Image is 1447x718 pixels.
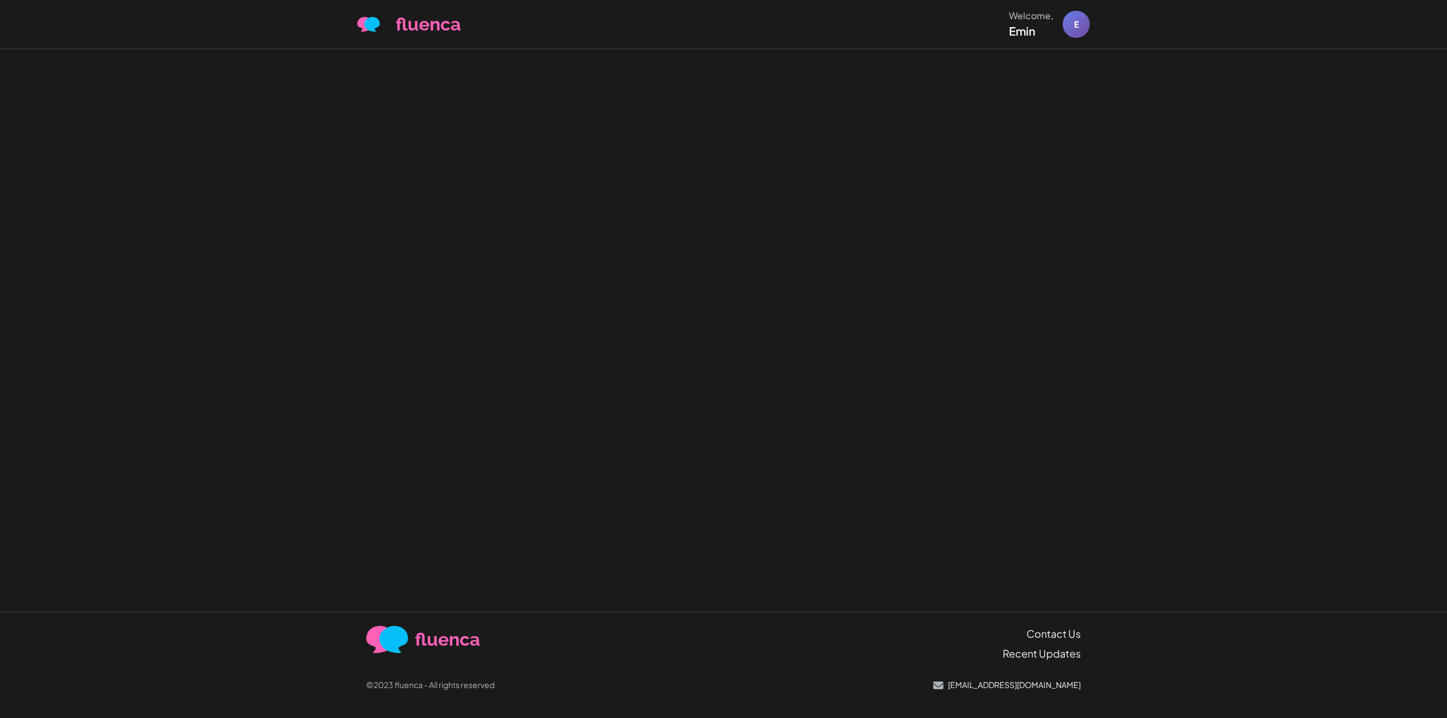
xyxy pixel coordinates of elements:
div: E [1063,11,1090,38]
span: fluenca [396,11,461,38]
p: ©2023 fluenca - All rights reserved [366,679,495,691]
div: Emin [1009,23,1054,40]
div: Welcome, [1009,9,1054,23]
a: Contact Us [1026,626,1081,641]
a: Recent Updates [1003,646,1081,661]
span: fluenca [415,626,480,653]
iframe: Ybug feedback widget [1424,326,1447,393]
a: [EMAIL_ADDRESS][DOMAIN_NAME] [933,679,1081,691]
p: [EMAIL_ADDRESS][DOMAIN_NAME] [948,679,1081,691]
